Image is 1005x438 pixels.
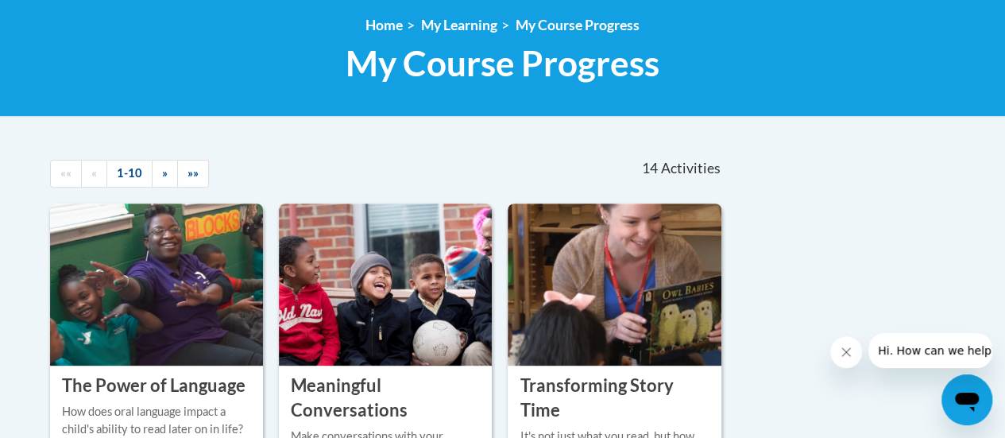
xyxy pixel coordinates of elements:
[642,160,658,177] span: 14
[520,374,709,423] h3: Transforming Story Time
[421,17,497,33] a: My Learning
[177,160,209,188] a: End
[162,166,168,180] span: »
[346,42,659,84] span: My Course Progress
[10,11,129,24] span: Hi. How can we help?
[106,160,153,188] a: 1-10
[81,160,107,188] a: Previous
[291,374,480,423] h3: Meaningful Conversations
[941,374,992,425] iframe: Button to launch messaging window
[91,166,97,180] span: «
[50,160,82,188] a: Begining
[62,374,245,398] h3: The Power of Language
[868,333,992,368] iframe: Message from company
[60,166,72,180] span: ««
[660,160,720,177] span: Activities
[516,17,640,33] a: My Course Progress
[152,160,178,188] a: Next
[830,336,862,368] iframe: Close message
[279,203,492,366] img: Course Logo
[508,203,721,366] img: Course Logo
[50,203,263,366] img: Course Logo
[187,166,199,180] span: »»
[365,17,403,33] a: Home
